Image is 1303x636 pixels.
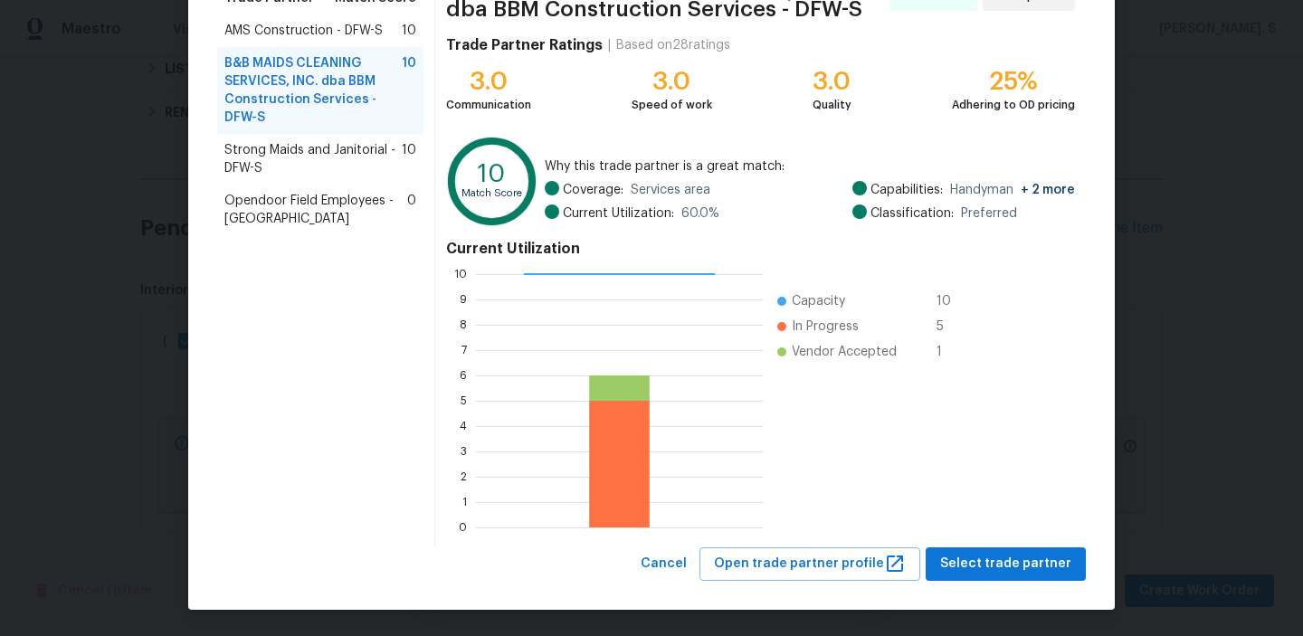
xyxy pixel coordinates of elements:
[460,421,467,432] text: 4
[460,294,467,305] text: 9
[952,96,1075,114] div: Adhering to OD pricing
[937,292,965,310] span: 10
[792,318,859,336] span: In Progress
[478,161,506,186] text: 10
[460,319,467,330] text: 8
[461,471,467,482] text: 2
[402,22,416,40] span: 10
[563,204,674,223] span: Current Utilization:
[813,72,851,90] div: 3.0
[603,36,616,54] div: |
[460,370,467,381] text: 6
[1021,184,1075,196] span: + 2 more
[870,204,954,223] span: Classification:
[937,318,965,336] span: 5
[616,36,730,54] div: Based on 28 ratings
[224,22,383,40] span: AMS Construction - DFW-S
[937,343,965,361] span: 1
[950,181,1075,199] span: Handyman
[952,72,1075,90] div: 25%
[792,292,845,310] span: Capacity
[461,188,522,198] text: Match Score
[545,157,1075,176] span: Why this trade partner is a great match:
[224,141,402,177] span: Strong Maids and Janitorial - DFW-S
[462,497,467,508] text: 1
[461,395,467,406] text: 5
[461,446,467,457] text: 3
[940,553,1071,575] span: Select trade partner
[446,240,1075,258] h4: Current Utilization
[224,54,402,127] span: B&B MAIDS CLEANING SERVICES, INC. dba BBM Construction Services - DFW-S
[632,96,712,114] div: Speed of work
[633,547,694,581] button: Cancel
[461,345,467,356] text: 7
[961,204,1017,223] span: Preferred
[926,547,1086,581] button: Select trade partner
[631,181,710,199] span: Services area
[402,141,416,177] span: 10
[870,181,943,199] span: Capabilities:
[681,204,719,223] span: 60.0 %
[402,54,416,127] span: 10
[454,269,467,280] text: 10
[563,181,623,199] span: Coverage:
[813,96,851,114] div: Quality
[446,72,531,90] div: 3.0
[699,547,920,581] button: Open trade partner profile
[446,96,531,114] div: Communication
[224,192,407,228] span: Opendoor Field Employees - [GEOGRAPHIC_DATA]
[446,36,603,54] h4: Trade Partner Ratings
[792,343,897,361] span: Vendor Accepted
[407,192,416,228] span: 0
[459,522,467,533] text: 0
[632,72,712,90] div: 3.0
[641,553,687,575] span: Cancel
[714,553,906,575] span: Open trade partner profile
